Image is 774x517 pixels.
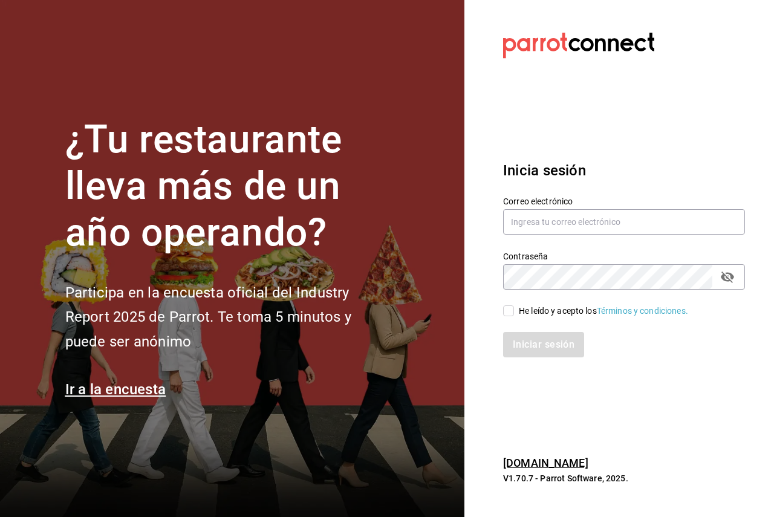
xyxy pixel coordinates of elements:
[65,117,392,256] h1: ¿Tu restaurante lleva más de un año operando?
[503,252,745,261] label: Contraseña
[503,197,745,206] label: Correo electrónico
[597,306,688,316] a: Términos y condiciones.
[519,305,688,317] div: He leído y acepto los
[503,457,588,469] a: [DOMAIN_NAME]
[503,160,745,181] h3: Inicia sesión
[503,209,745,235] input: Ingresa tu correo electrónico
[717,267,738,287] button: passwordField
[503,472,745,484] p: V1.70.7 - Parrot Software, 2025.
[65,381,166,398] a: Ir a la encuesta
[65,281,392,354] h2: Participa en la encuesta oficial del Industry Report 2025 de Parrot. Te toma 5 minutos y puede se...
